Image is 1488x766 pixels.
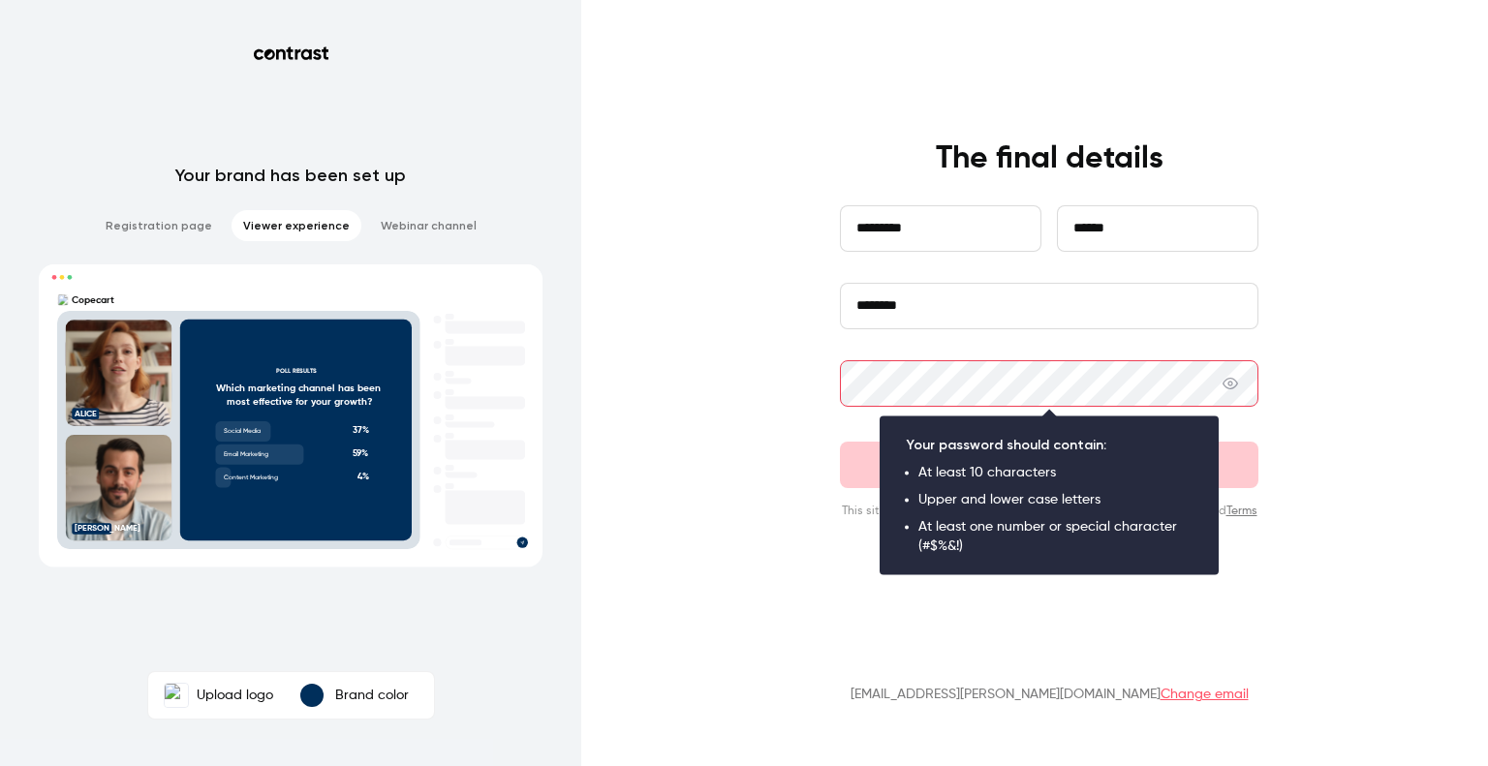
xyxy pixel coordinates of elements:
a: Terms of Service [1006,506,1257,533]
a: Change email [1161,688,1249,701]
button: Brand color [285,676,430,715]
li: Registration page [94,210,224,241]
a: Privacy Policy [1130,506,1204,517]
h4: The final details [936,139,1163,178]
p: Brand color [335,686,409,705]
p: This site is protected by reCAPTCHA and the Google and apply. [840,504,1258,535]
p: Your brand has been set up [175,164,406,187]
li: Viewer experience [232,210,361,241]
label: CopecartUpload logo [152,676,285,715]
img: Copecart [165,684,188,707]
li: Webinar channel [369,210,488,241]
p: [EMAIL_ADDRESS][PERSON_NAME][DOMAIN_NAME] [851,685,1249,704]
